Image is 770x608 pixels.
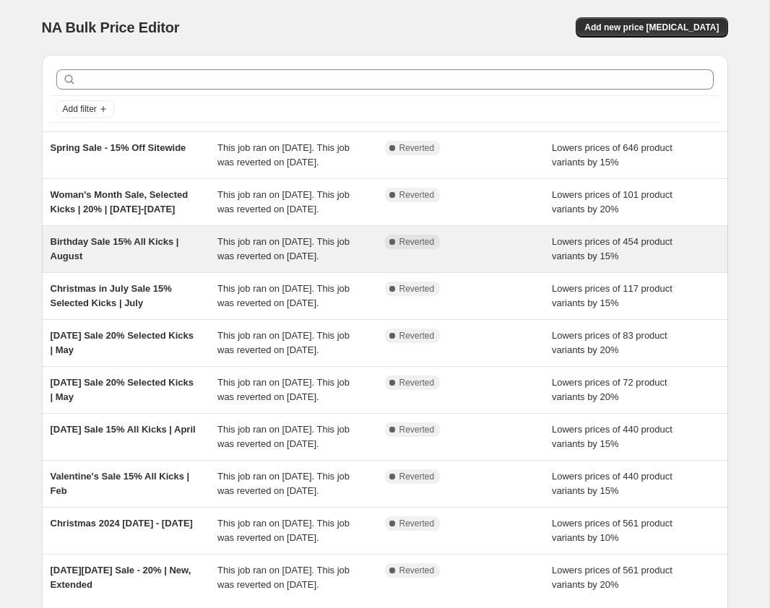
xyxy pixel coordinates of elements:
span: Reverted [399,236,435,248]
span: [DATE] Sale 20% Selected Kicks | May [51,330,194,355]
span: Lowers prices of 561 product variants by 20% [552,565,672,590]
span: This job ran on [DATE]. This job was reverted on [DATE]. [217,377,350,402]
span: Reverted [399,518,435,529]
span: This job ran on [DATE]. This job was reverted on [DATE]. [217,142,350,168]
span: Lowers prices of 646 product variants by 15% [552,142,672,168]
span: Birthday Sale 15% All Kicks | August [51,236,179,261]
span: Lowers prices of 83 product variants by 20% [552,330,667,355]
span: Add filter [63,103,97,115]
span: [DATE] Sale 20% Selected Kicks | May [51,377,194,402]
span: Lowers prices of 454 product variants by 15% [552,236,672,261]
span: Christmas in July Sale 15% Selected Kicks | July [51,283,172,308]
span: This job ran on [DATE]. This job was reverted on [DATE]. [217,283,350,308]
span: Reverted [399,142,435,154]
span: Reverted [399,189,435,201]
span: This job ran on [DATE]. This job was reverted on [DATE]. [217,330,350,355]
span: Reverted [399,424,435,435]
span: Add new price [MEDICAL_DATA] [584,22,719,33]
span: Christmas 2024 [DATE] - [DATE] [51,518,193,529]
span: Lowers prices of 117 product variants by 15% [552,283,672,308]
span: Lowers prices of 101 product variants by 20% [552,189,672,214]
span: Lowers prices of 440 product variants by 15% [552,471,672,496]
span: Woman's Month Sale, Selected Kicks | 20% | [DATE]-[DATE] [51,189,189,214]
button: Add new price [MEDICAL_DATA] [576,17,727,38]
button: Add filter [56,100,114,118]
span: Spring Sale - 15% Off Sitewide [51,142,186,153]
span: This job ran on [DATE]. This job was reverted on [DATE]. [217,518,350,543]
span: Valentine's Sale 15% All Kicks | Feb [51,471,190,496]
span: Reverted [399,565,435,576]
span: Reverted [399,330,435,342]
span: Reverted [399,283,435,295]
span: NA Bulk Price Editor [42,19,180,35]
span: This job ran on [DATE]. This job was reverted on [DATE]. [217,565,350,590]
span: This job ran on [DATE]. This job was reverted on [DATE]. [217,424,350,449]
span: Lowers prices of 561 product variants by 10% [552,518,672,543]
span: Lowers prices of 72 product variants by 20% [552,377,667,402]
span: This job ran on [DATE]. This job was reverted on [DATE]. [217,189,350,214]
span: This job ran on [DATE]. This job was reverted on [DATE]. [217,236,350,261]
span: Reverted [399,377,435,388]
span: [DATE][DATE] Sale - 20% | New, Extended [51,565,191,590]
span: This job ran on [DATE]. This job was reverted on [DATE]. [217,471,350,496]
span: Lowers prices of 440 product variants by 15% [552,424,672,449]
span: [DATE] Sale 15% All Kicks | April [51,424,196,435]
span: Reverted [399,471,435,482]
